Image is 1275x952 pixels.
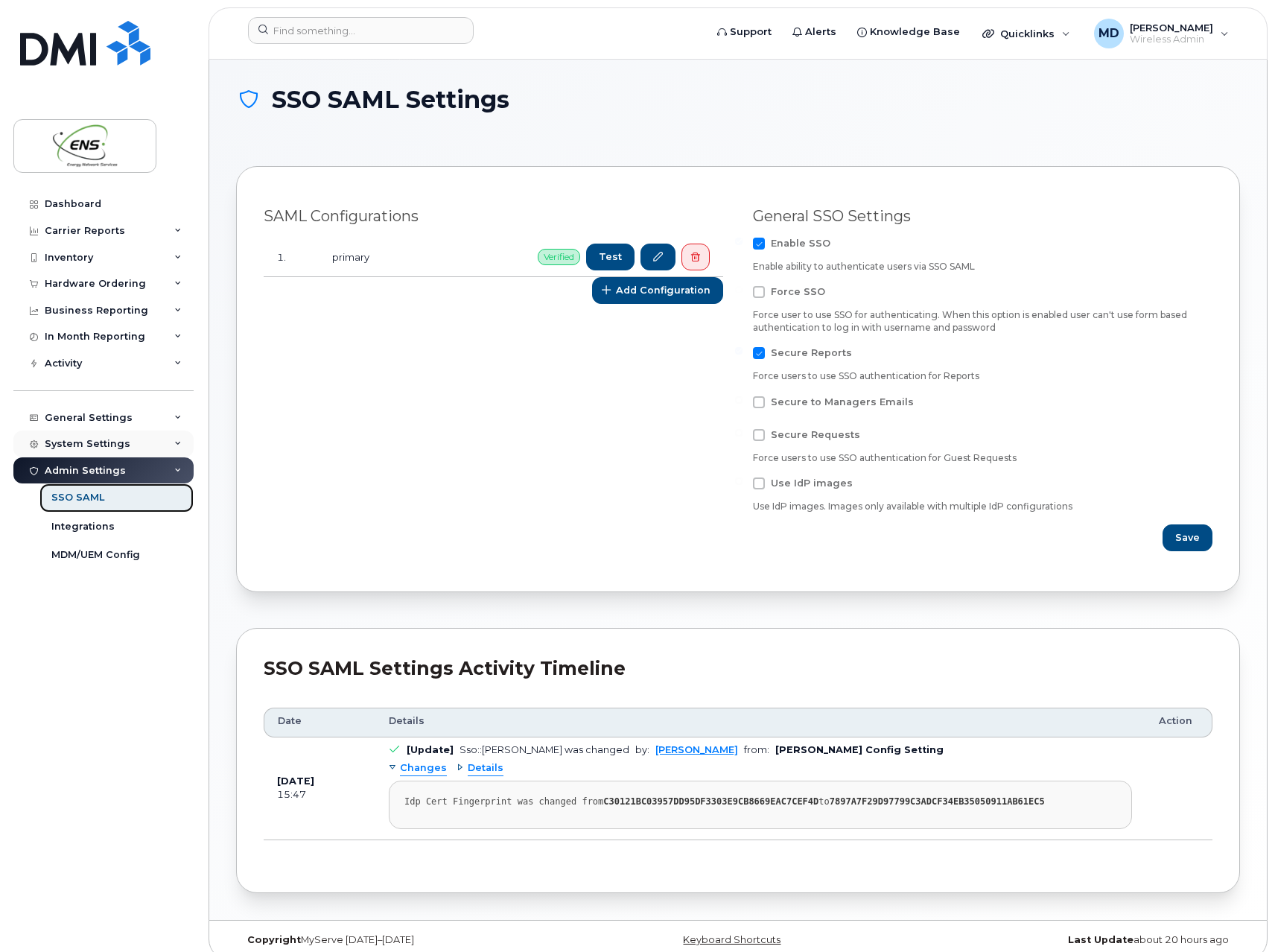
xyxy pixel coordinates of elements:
[603,796,818,807] strong: C30121BC03957DD95DF3303E9CB8669EAC7CEF4D
[753,451,1212,464] div: Force users to use SSO authentication for Guest Requests
[735,429,743,437] input: Secure Requests
[278,714,302,728] span: Date
[599,250,622,264] span: Test
[1175,530,1200,545] span: Save
[753,308,1212,334] div: Force user to use SSO for authenticating. When this option is enabled user can't use form based a...
[404,796,1116,807] div: Idp Cert Fingerprint was changed from to
[400,761,447,775] span: Changes
[389,714,425,728] span: Details
[735,347,743,355] input: Secure Reports
[771,429,860,440] span: Secure Requests
[753,260,1212,273] div: Enable ability to authenticate users via SSO SAML
[830,796,1045,807] strong: 7897A7F29D97799C3ADCF34EB35050911AB61EC5
[683,934,780,945] a: Keyboard Shortcuts
[272,86,509,112] span: SSO SAML Settings
[586,244,635,270] button: Test
[538,249,580,265] span: Verified
[906,934,1240,946] div: about 20 hours ago
[1163,524,1212,551] button: Save
[771,477,853,489] span: Use IdP images
[277,775,314,787] b: [DATE]
[735,286,743,293] input: Force SSO
[264,656,1212,682] div: SSO SAML Settings Activity Timeline
[753,207,1212,226] div: General SSO Settings
[616,283,710,297] span: Add Configuration
[771,347,852,358] span: Secure Reports
[1145,708,1212,737] th: Action
[407,744,454,755] b: [Update]
[277,788,362,802] div: 15:47
[264,207,723,226] div: SAML Configurations
[771,238,830,249] span: Enable SSO
[468,761,503,775] span: Details
[744,744,769,755] span: from:
[319,238,417,277] td: primary
[735,238,743,245] input: Enable SSO
[771,396,914,407] span: Secure to Managers Emails
[753,500,1212,513] div: Use IdP images. Images only available with multiple IdP configurations
[735,477,743,485] input: Use IdP images
[236,934,570,946] div: MyServe [DATE]–[DATE]
[655,744,738,755] a: [PERSON_NAME]
[592,277,723,304] button: Add Configuration
[1068,934,1133,945] strong: Last Update
[264,238,319,277] td: 1.
[753,369,1212,382] div: Force users to use SSO authentication for Reports
[247,934,301,945] strong: Copyright
[460,744,629,755] div: Sso::[PERSON_NAME] was changed
[635,744,649,755] span: by:
[735,396,743,404] input: Secure to Managers Emails
[771,286,825,297] span: Force SSO
[775,744,944,755] b: [PERSON_NAME] Config Setting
